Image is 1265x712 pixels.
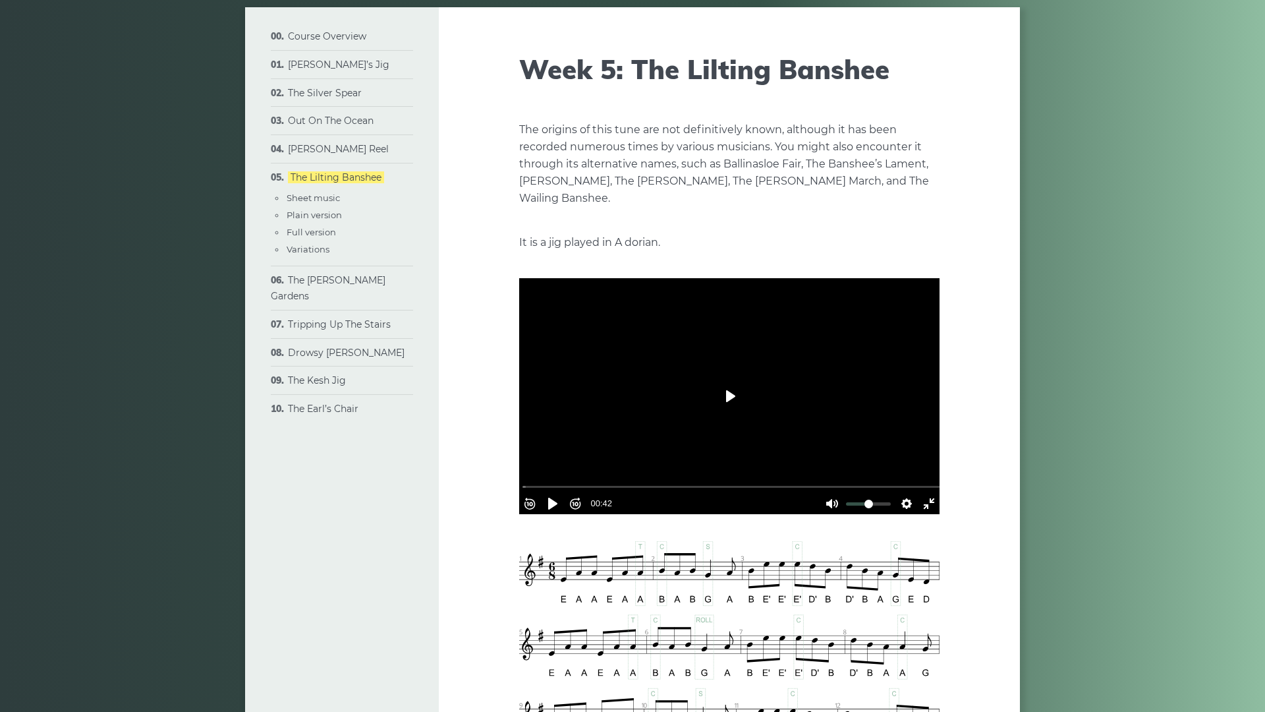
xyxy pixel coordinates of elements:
[287,193,340,203] a: Sheet music
[288,171,384,183] a: The Lilting Banshee
[288,143,389,155] a: [PERSON_NAME] Reel
[288,87,362,99] a: The Silver Spear
[288,374,346,386] a: The Kesh Jig
[519,53,940,85] h1: Week 5: The Lilting Banshee
[288,403,358,415] a: The Earl’s Chair
[288,30,366,42] a: Course Overview
[288,115,374,127] a: Out On The Ocean
[287,244,329,254] a: Variations
[288,59,389,71] a: [PERSON_NAME]’s Jig
[287,227,336,237] a: Full version
[288,347,405,359] a: Drowsy [PERSON_NAME]
[287,210,342,220] a: Plain version
[519,121,940,207] p: The origins of this tune are not definitively known, although it has been recorded numerous times...
[288,318,391,330] a: Tripping Up The Stairs
[271,274,385,302] a: The [PERSON_NAME] Gardens
[519,234,940,251] p: It is a jig played in A dorian.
